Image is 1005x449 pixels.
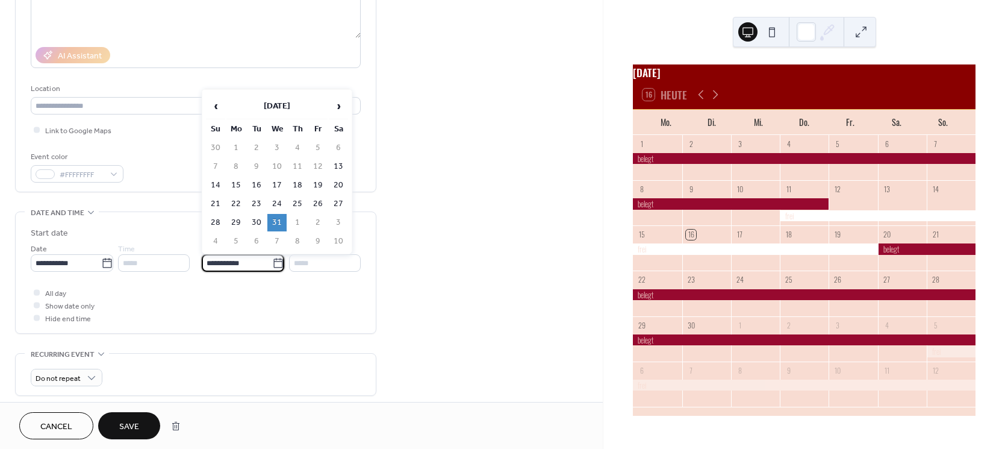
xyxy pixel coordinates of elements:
div: 12 [833,184,843,195]
div: 11 [882,365,892,375]
td: 3 [267,139,287,157]
td: 30 [206,139,225,157]
div: [DATE] [633,64,975,80]
div: belegt [633,198,829,209]
div: 13 [882,184,892,195]
div: 6 [637,365,647,375]
th: Mo [226,121,246,138]
div: 15 [637,230,647,240]
th: Tu [247,121,266,138]
td: 8 [288,233,307,250]
div: Di. [689,110,735,134]
td: 21 [206,195,225,213]
span: #FFFFFFFF [60,169,104,181]
div: Location [31,83,358,95]
div: 16 [686,230,696,240]
td: 30 [247,214,266,231]
div: belegt [633,153,975,164]
div: 3 [735,139,745,149]
div: 12 [930,365,941,375]
th: Fr [308,121,328,138]
div: 4 [882,320,892,330]
td: 13 [329,158,348,175]
td: 23 [247,195,266,213]
div: 17 [735,230,745,240]
div: 9 [784,365,794,375]
th: Th [288,121,307,138]
td: 19 [308,177,328,194]
td: 7 [206,158,225,175]
td: 14 [206,177,225,194]
div: 14 [930,184,941,195]
span: Time [289,243,306,256]
span: Save [119,421,139,433]
span: Do not repeat [36,372,81,386]
td: 17 [267,177,287,194]
div: belegt [878,243,975,254]
div: 9 [686,184,696,195]
div: Do. [781,110,827,134]
td: 25 [288,195,307,213]
span: › [329,94,347,118]
td: 27 [329,195,348,213]
td: 26 [308,195,328,213]
td: 18 [288,177,307,194]
td: 8 [226,158,246,175]
div: 11 [784,184,794,195]
div: 5 [833,139,843,149]
th: We [267,121,287,138]
div: 1 [637,139,647,149]
div: So. [919,110,966,134]
th: [DATE] [226,93,328,119]
td: 4 [206,233,225,250]
div: 2 [784,320,794,330]
div: Start date [31,227,68,240]
div: 27 [882,275,892,285]
div: 29 [637,320,647,330]
div: 3 [833,320,843,330]
td: 11 [288,158,307,175]
div: 5 [930,320,941,330]
td: 5 [226,233,246,250]
div: 24 [735,275,745,285]
div: Event color [31,151,121,163]
div: 10 [833,365,843,375]
td: 20 [329,177,348,194]
td: 6 [329,139,348,157]
td: 9 [247,158,266,175]
div: frei [927,346,975,357]
td: 10 [329,233,348,250]
span: Recurring event [31,348,95,361]
div: frei [633,380,975,391]
span: Hide end time [45,313,91,325]
a: Cancel [19,412,93,439]
td: 5 [308,139,328,157]
div: 23 [686,275,696,285]
td: 3 [329,214,348,231]
div: Mo. [643,110,689,134]
span: Date and time [31,207,84,219]
div: Sa. [874,110,920,134]
div: 8 [735,365,745,375]
div: 6 [882,139,892,149]
td: 6 [247,233,266,250]
td: 22 [226,195,246,213]
div: 4 [784,139,794,149]
div: frei [633,243,877,254]
td: 28 [206,214,225,231]
td: 1 [226,139,246,157]
div: 7 [686,365,696,375]
span: Cancel [40,421,72,433]
div: 1 [735,320,745,330]
td: 2 [247,139,266,157]
td: 1 [288,214,307,231]
div: 10 [735,184,745,195]
div: 20 [882,230,892,240]
div: Fr. [827,110,874,134]
span: ‹ [207,94,225,118]
div: 18 [784,230,794,240]
div: 22 [637,275,647,285]
td: 9 [308,233,328,250]
td: 4 [288,139,307,157]
td: 10 [267,158,287,175]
